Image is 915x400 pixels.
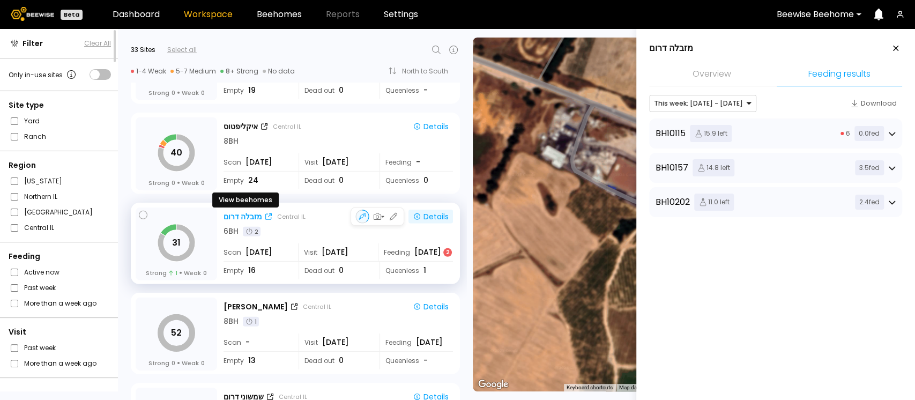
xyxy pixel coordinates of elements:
div: 6 [840,129,850,138]
div: Queenless [380,262,453,279]
div: [DATE] [414,247,453,258]
span: - [246,337,250,348]
span: 24 [248,175,258,186]
li: Feeding results [777,63,902,86]
div: Queenless [380,82,453,99]
span: 0 [339,355,344,366]
div: Strong Weak [148,179,205,187]
div: Visit [298,243,371,261]
div: Visit [9,327,111,338]
button: Download [845,95,902,112]
div: Feeding [380,334,453,351]
div: Scan [224,153,291,171]
div: Feeding [9,251,111,262]
div: Feeding [380,153,453,171]
div: Select all [167,45,197,55]
span: 0 [172,359,175,367]
a: Open this area in Google Maps (opens a new window) [475,377,511,391]
span: 3.5 fed [855,160,884,175]
a: Dashboard [113,10,160,19]
span: [DATE] [322,157,349,168]
div: 2 [243,227,261,236]
div: 5-7 Medium [170,67,216,76]
div: Scan [224,243,291,261]
div: Region [9,160,111,171]
label: Ranch [24,131,46,142]
div: Central IL [303,302,331,311]
div: Empty [224,262,291,279]
label: Northern IL [24,191,57,202]
div: 2 [443,248,452,257]
button: Details [408,300,453,314]
div: Dead out [299,352,372,369]
label: Active now [24,266,59,278]
div: BH 10115 [656,127,686,140]
span: 0 [201,359,205,367]
div: Site type [9,100,111,111]
div: No data [263,67,295,76]
div: Strong Weak [146,269,207,277]
span: 0 [201,179,205,187]
button: Clear All [84,39,111,48]
div: 33 Sites [131,45,155,55]
div: מזבלה דרום [224,211,262,223]
span: - [423,85,428,96]
div: Scan [224,334,291,351]
div: Empty [224,172,291,189]
div: Strong Weak [148,359,205,367]
span: 15.9 left [690,125,732,142]
div: BH 10202 [656,196,690,209]
div: Central IL [273,122,301,131]
div: 8 BH [224,316,239,327]
label: Past week [24,342,56,353]
span: [DATE] [246,247,272,258]
div: Details [413,212,449,221]
a: Beehomes [257,10,302,19]
span: Filter [23,38,43,49]
span: 13 [248,355,256,366]
span: 2.4 fed [855,195,884,210]
div: - [416,157,421,168]
span: 0 [201,88,205,97]
a: Workspace [184,10,233,19]
div: Download [850,98,897,109]
div: Visit [299,334,372,351]
tspan: 52 [171,327,182,339]
label: Yard [24,115,40,127]
span: 0 [203,269,207,277]
a: Settings [384,10,418,19]
span: 1 [169,269,177,277]
div: Queenless [380,352,453,369]
img: Google [475,377,511,391]
button: Details [408,210,453,224]
div: איקליפטוס [224,121,258,132]
li: Overview [649,63,775,86]
div: Beta [61,10,83,20]
label: [GEOGRAPHIC_DATA] [24,206,93,218]
span: 1 [423,265,426,276]
div: Strong Weak [148,88,205,97]
div: Details [413,122,449,131]
div: Empty [224,352,291,369]
div: BH 10157 [656,161,688,174]
div: [DATE] [416,337,444,348]
div: 8 BH [224,136,239,147]
div: North to South [402,68,456,75]
div: Dead out [299,82,372,99]
span: - [423,355,428,366]
div: Empty [224,82,291,99]
div: Queenless [380,172,453,189]
div: Dead out [299,262,372,279]
label: More than a week ago [24,358,96,369]
div: Feeding [378,243,453,261]
div: 8+ Strong [220,67,258,76]
span: 14.8 left [693,159,734,176]
div: View beehomes [212,192,279,208]
button: Details [408,120,453,134]
label: More than a week ago [24,298,96,309]
span: [DATE] [322,337,349,348]
div: [PERSON_NAME] [224,301,288,313]
tspan: 31 [172,236,181,249]
div: Details [413,302,449,312]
